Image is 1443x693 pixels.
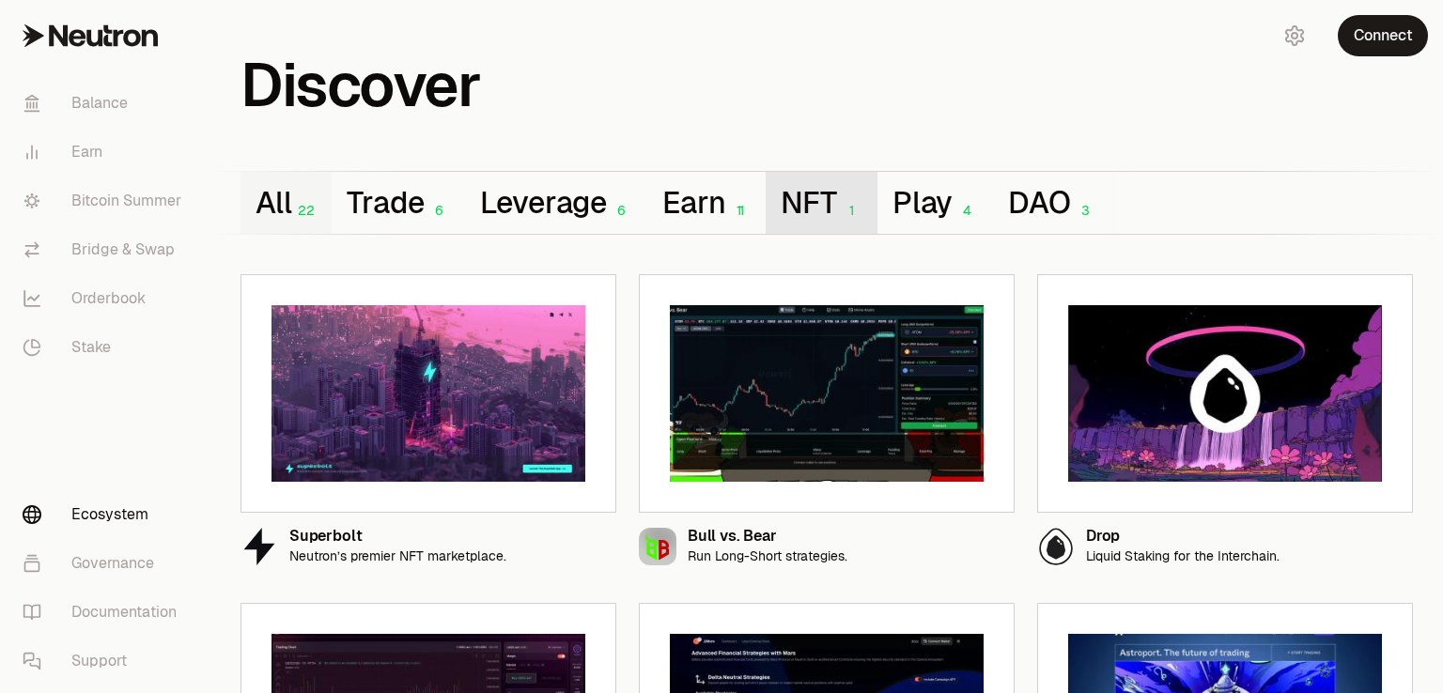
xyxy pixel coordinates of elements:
[1071,203,1096,219] div: 3
[8,274,203,323] a: Orderbook
[332,172,464,234] button: Trade
[1086,529,1280,545] div: Drop
[272,305,585,482] img: Superbolt preview image
[688,548,847,564] p: Run Long-Short strategies.
[688,529,847,545] div: Bull vs. Bear
[766,172,877,234] button: NFT
[425,203,450,219] div: 6
[8,177,203,225] a: Bitcoin Summer
[993,172,1110,234] button: DAO
[953,203,978,219] div: 4
[8,490,203,539] a: Ecosystem
[289,529,506,545] div: Superbolt
[240,172,332,234] button: All
[8,323,203,372] a: Stake
[837,203,862,219] div: 1
[8,79,203,128] a: Balance
[1086,548,1280,564] p: Liquid Staking for the Interchain.
[289,548,506,564] p: Neutron’s premier NFT marketplace.
[8,539,203,588] a: Governance
[291,203,317,219] div: 22
[8,637,203,685] a: Support
[725,203,751,219] div: 11
[607,203,632,219] div: 6
[670,305,984,482] img: Bull vs. Bear preview image
[465,172,648,234] button: Leverage
[8,588,203,637] a: Documentation
[8,225,203,274] a: Bridge & Swap
[647,172,766,234] button: Earn
[1338,15,1428,56] button: Connect
[240,60,480,111] h1: Discover
[8,128,203,177] a: Earn
[877,172,993,234] button: Play
[1068,305,1382,482] img: Drop preview image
